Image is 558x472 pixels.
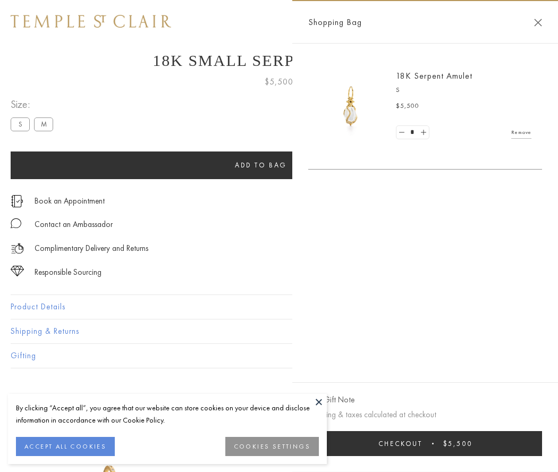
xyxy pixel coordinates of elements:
span: Size: [11,96,57,113]
button: Checkout $5,500 [308,431,542,456]
label: M [34,117,53,131]
h1: 18K Small Serpent Amulet [11,52,547,70]
img: Temple St. Clair [11,15,171,28]
button: ACCEPT ALL COOKIES [16,437,115,456]
label: S [11,117,30,131]
span: $5,500 [396,101,419,112]
img: MessageIcon-01_2.svg [11,218,21,229]
button: Gifting [11,344,547,368]
p: S [396,85,531,96]
a: Book an Appointment [35,195,105,207]
img: P51836-E11SERPPV [319,74,383,138]
a: Set quantity to 0 [396,126,407,139]
img: icon_appointment.svg [11,195,23,207]
div: Responsible Sourcing [35,266,102,279]
a: Set quantity to 2 [418,126,428,139]
button: Product Details [11,295,547,319]
p: Shipping & taxes calculated at checkout [308,408,542,422]
button: Add to bag [11,151,511,179]
button: Shipping & Returns [11,319,547,343]
a: 18K Serpent Amulet [396,70,472,81]
div: By clicking “Accept all”, you agree that our website can store cookies on your device and disclos... [16,402,319,426]
p: Complimentary Delivery and Returns [35,242,148,255]
span: Shopping Bag [308,15,362,29]
button: Close Shopping Bag [534,19,542,27]
a: Remove [511,127,531,138]
button: COOKIES SETTINGS [225,437,319,456]
span: $5,500 [265,75,293,89]
img: icon_delivery.svg [11,242,24,255]
span: Add to bag [235,161,287,170]
span: Checkout [378,439,422,448]
span: $5,500 [443,439,472,448]
button: Add Gift Note [308,393,354,407]
div: Contact an Ambassador [35,218,113,231]
img: icon_sourcing.svg [11,266,24,276]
